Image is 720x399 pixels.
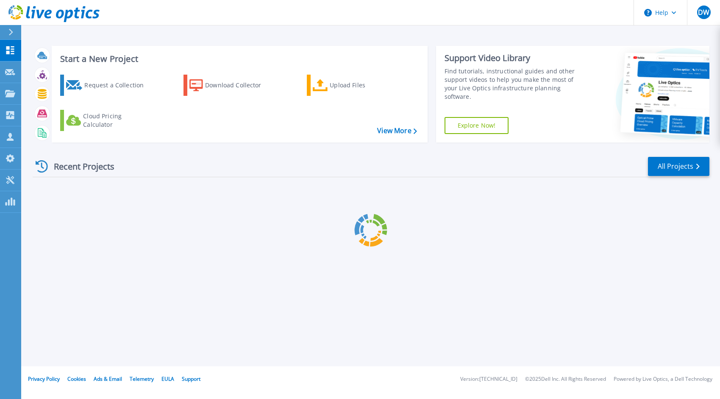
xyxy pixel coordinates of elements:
li: Version: [TECHNICAL_ID] [460,377,517,382]
li: © 2025 Dell Inc. All Rights Reserved [525,377,606,382]
li: Powered by Live Optics, a Dell Technology [614,377,712,382]
a: Telemetry [130,375,154,382]
a: Download Collector [183,75,278,96]
a: Cloud Pricing Calculator [60,110,155,131]
a: View More [377,127,417,135]
h3: Start a New Project [60,54,417,64]
div: Recent Projects [33,156,126,177]
a: Support [182,375,200,382]
a: All Projects [648,157,709,176]
span: DW [698,9,709,16]
a: Cookies [67,375,86,382]
a: Explore Now! [445,117,509,134]
a: Request a Collection [60,75,155,96]
a: Ads & Email [94,375,122,382]
div: Upload Files [330,77,398,94]
div: Find tutorials, instructional guides and other support videos to help you make the most of your L... [445,67,583,101]
div: Request a Collection [84,77,152,94]
div: Download Collector [205,77,273,94]
a: Upload Files [307,75,401,96]
a: EULA [161,375,174,382]
div: Cloud Pricing Calculator [83,112,151,129]
a: Privacy Policy [28,375,60,382]
div: Support Video Library [445,53,583,64]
